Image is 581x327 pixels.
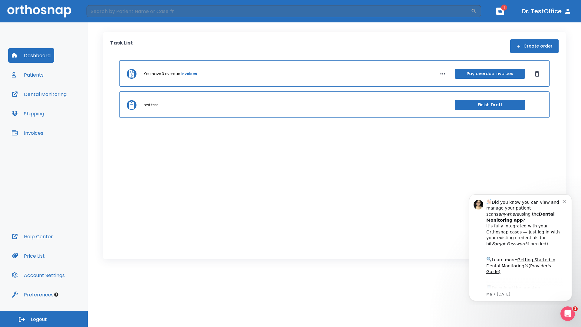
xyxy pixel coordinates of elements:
[8,68,47,82] button: Patients
[110,39,133,53] p: Task List
[87,5,471,17] input: Search by Patient Name or Case #
[103,9,107,14] button: Dismiss notification
[26,97,80,107] a: App Store
[7,5,71,17] img: Orthosnap
[8,249,48,263] button: Price List
[144,71,180,77] p: You have 3 overdue
[26,95,103,126] div: Download the app: | ​ Let us know if you need help getting started!
[8,126,47,140] button: Invoices
[31,316,47,323] span: Logout
[519,6,574,17] button: Dr. TestOffice
[8,268,68,282] button: Account Settings
[573,306,578,311] span: 1
[8,87,70,101] button: Dental Monitoring
[8,287,57,302] button: Preferences
[144,102,158,108] p: test test
[8,48,54,63] button: Dashboard
[455,69,525,79] button: Pay overdue invoices
[560,306,575,321] iframe: Intercom live chat
[8,106,48,121] button: Shipping
[510,39,559,53] button: Create order
[532,69,542,79] button: Dismiss
[501,5,507,11] span: 1
[26,103,103,108] p: Message from Ma, sent 8w ago
[455,100,525,110] button: Finish Draft
[181,71,197,77] a: invoices
[8,229,57,244] button: Help Center
[54,292,59,297] div: Tooltip anchor
[460,189,581,305] iframe: Intercom notifications message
